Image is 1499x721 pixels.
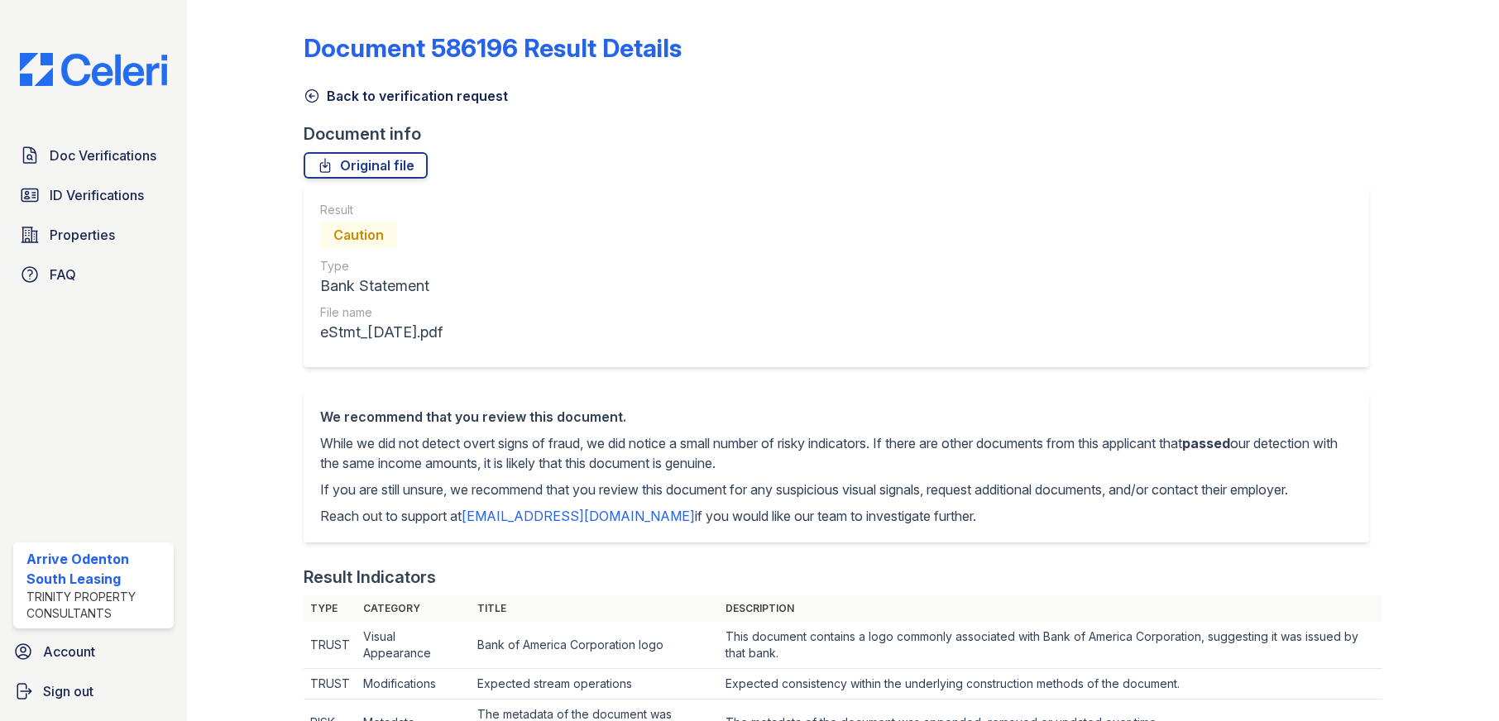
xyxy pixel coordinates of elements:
[471,595,718,622] th: Title
[43,642,95,661] span: Account
[7,635,180,668] a: Account
[357,622,472,669] td: Visual Appearance
[1182,435,1230,451] span: passed
[719,622,1382,669] td: This document contains a logo commonly associated with Bank of America Corporation, suggesting it...
[50,185,144,205] span: ID Verifications
[304,33,682,63] a: Document 586196 Result Details
[7,675,180,708] a: Sign out
[26,589,167,622] div: Trinity Property Consultants
[13,258,174,291] a: FAQ
[471,669,718,700] td: Expected stream operations
[26,549,167,589] div: Arrive Odenton South Leasing
[719,595,1382,622] th: Description
[320,258,443,275] div: Type
[304,152,428,179] a: Original file
[304,122,1383,146] div: Document info
[13,179,174,212] a: ID Verifications
[304,669,357,700] td: TRUST
[304,622,357,669] td: TRUST
[304,595,357,622] th: Type
[320,506,1353,526] p: Reach out to support at if you would like our team to investigate further.
[320,304,443,321] div: File name
[357,669,472,700] td: Modifications
[50,225,115,245] span: Properties
[304,86,508,106] a: Back to verification request
[320,480,1353,499] p: If you are still unsure, we recommend that you review this document for any suspicious visual sig...
[320,321,443,344] div: eStmt_[DATE].pdf
[7,53,180,86] img: CE_Logo_Blue-a8612792a0a2168367f1c8372b55b34899dd931a85d93a1a3d3e32e68fde9ad4.png
[320,222,397,248] div: Caution
[50,146,156,165] span: Doc Verifications
[719,669,1382,700] td: Expected consistency within the underlying construction methods of the document.
[471,622,718,669] td: Bank of America Corporation logo
[43,681,93,701] span: Sign out
[50,265,76,284] span: FAQ
[320,433,1353,473] p: While we did not detect overt signs of fraud, we did notice a small number of risky indicators. I...
[462,508,695,524] a: [EMAIL_ADDRESS][DOMAIN_NAME]
[13,218,174,251] a: Properties
[320,275,443,298] div: Bank Statement
[304,566,436,589] div: Result Indicators
[13,139,174,172] a: Doc Verifications
[320,407,1353,427] div: We recommend that you review this document.
[320,202,443,218] div: Result
[357,595,472,622] th: Category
